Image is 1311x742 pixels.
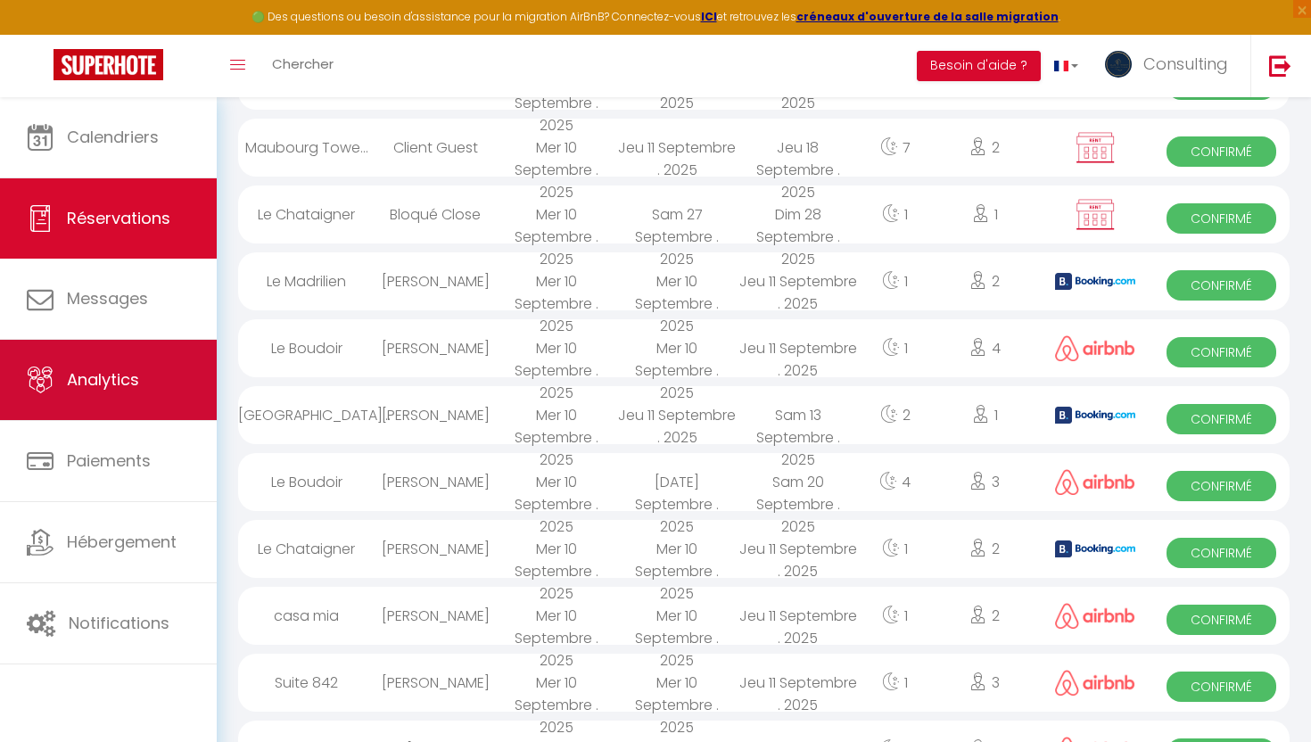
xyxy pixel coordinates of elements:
[1092,35,1250,97] a: ... Consulting
[796,9,1059,24] a: créneaux d'ouverture de la salle migration
[14,7,68,61] button: Ouvrir le widget de chat LiveChat
[67,287,148,309] span: Messages
[1143,53,1228,75] span: Consulting
[917,51,1041,81] button: Besoin d'aide ?
[67,207,170,229] span: Réservations
[69,612,169,634] span: Notifications
[1105,51,1132,78] img: ...
[1269,54,1291,77] img: logout
[272,54,334,73] span: Chercher
[259,35,347,97] a: Chercher
[701,9,717,24] a: ICI
[67,368,139,391] span: Analytics
[54,49,163,80] img: Super Booking
[67,126,159,148] span: Calendriers
[67,531,177,553] span: Hébergement
[67,449,151,472] span: Paiements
